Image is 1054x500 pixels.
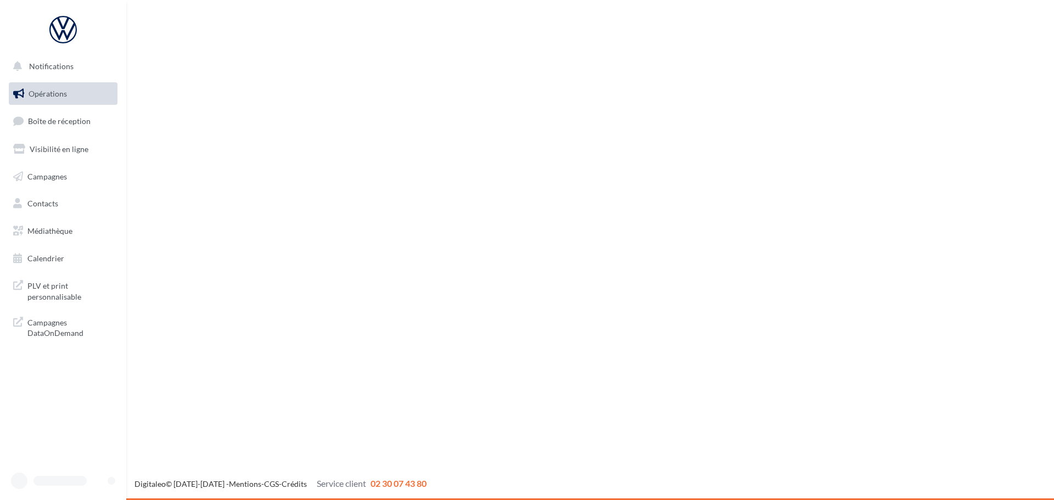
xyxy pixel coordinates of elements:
span: Opérations [29,89,67,98]
a: PLV et print personnalisable [7,274,120,306]
a: Digitaleo [134,479,166,488]
a: Mentions [229,479,261,488]
a: Contacts [7,192,120,215]
a: Visibilité en ligne [7,138,120,161]
button: Notifications [7,55,115,78]
span: 02 30 07 43 80 [371,478,427,488]
span: Campagnes DataOnDemand [27,315,113,339]
span: PLV et print personnalisable [27,278,113,302]
a: Calendrier [7,247,120,270]
a: Campagnes [7,165,120,188]
span: Visibilité en ligne [30,144,88,154]
a: Crédits [282,479,307,488]
span: Calendrier [27,254,64,263]
span: Campagnes [27,171,67,181]
span: Médiathèque [27,226,72,235]
span: © [DATE]-[DATE] - - - [134,479,427,488]
a: CGS [264,479,279,488]
a: Campagnes DataOnDemand [7,311,120,343]
a: Médiathèque [7,220,120,243]
span: Contacts [27,199,58,208]
span: Notifications [29,61,74,71]
span: Service client [317,478,366,488]
a: Boîte de réception [7,109,120,133]
span: Boîte de réception [28,116,91,126]
a: Opérations [7,82,120,105]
